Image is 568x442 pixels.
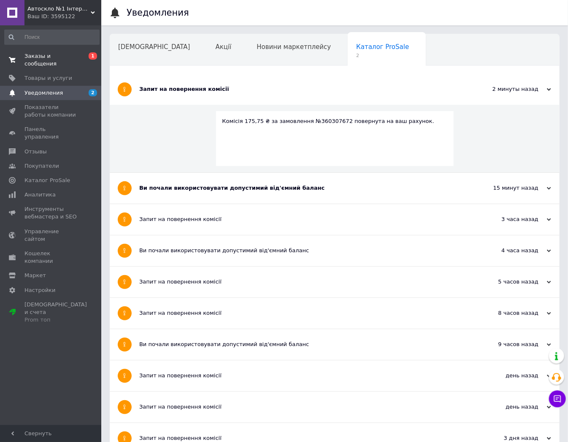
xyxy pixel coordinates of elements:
[24,74,72,82] span: Товары и услуги
[24,205,78,221] span: Инструменты вебмастера и SEO
[467,184,551,192] div: 15 минут назад
[27,13,101,20] div: Ваш ID: 3595122
[139,434,467,442] div: Запит на повернення комісії
[257,43,331,51] span: Новини маркетплейсу
[216,43,232,51] span: Акції
[139,403,467,411] div: Запит на повернення комісії
[356,43,409,51] span: Каталог ProSale
[139,309,467,317] div: Запит на повернення комісії
[467,341,551,348] div: 9 часов назад
[24,228,78,243] span: Управление сайтом
[139,184,467,192] div: Ви почали використовувати допустимий від'ємний баланс
[467,85,551,93] div: 2 минуты назад
[467,309,551,317] div: 8 часов назад
[24,104,78,119] span: Показатели работы компании
[127,8,189,18] h1: Уведомления
[24,286,55,294] span: Настройки
[467,372,551,379] div: день назад
[139,85,467,93] div: Запит на повернення комісії
[24,148,47,156] span: Отзывы
[24,177,70,184] span: Каталог ProSale
[356,52,409,59] span: 2
[24,52,78,68] span: Заказы и сообщения
[24,250,78,265] span: Кошелек компании
[222,117,447,125] div: Комісія 175,75 ₴ за замовлення №360307672 повернута на ваш рахунок.
[139,341,467,348] div: Ви почали використовувати допустимий від'ємний баланс
[467,403,551,411] div: день назад
[118,43,190,51] span: [DEMOGRAPHIC_DATA]
[139,216,467,223] div: Запит на повернення комісії
[139,247,467,254] div: Ви почали використовувати допустимий від'ємний баланс
[24,162,59,170] span: Покупатели
[24,316,87,324] div: Prom топ
[4,30,100,45] input: Поиск
[139,372,467,379] div: Запит на повернення комісії
[467,247,551,254] div: 4 часа назад
[467,216,551,223] div: 3 часа назад
[89,89,97,96] span: 2
[549,390,566,407] button: Чат с покупателем
[139,278,467,286] div: Запит на повернення комісії
[24,126,78,141] span: Панель управления
[24,301,87,324] span: [DEMOGRAPHIC_DATA] и счета
[24,89,63,97] span: Уведомления
[27,5,91,13] span: Автоскло №1 Інтернет-магазин "PROGLASSAUTO"®
[24,191,56,199] span: Аналитика
[89,52,97,60] span: 1
[467,434,551,442] div: 3 дня назад
[24,272,46,279] span: Маркет
[467,278,551,286] div: 5 часов назад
